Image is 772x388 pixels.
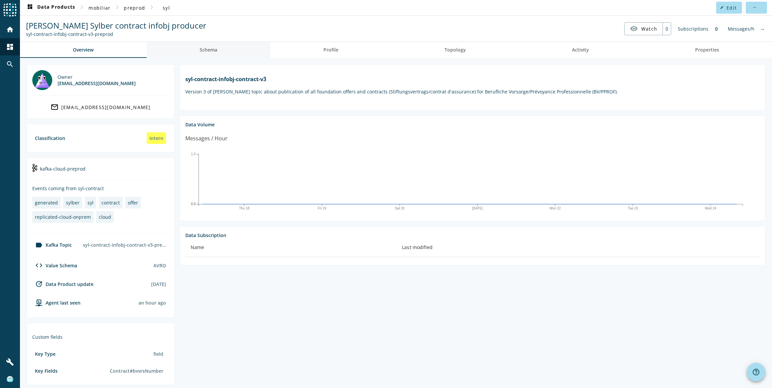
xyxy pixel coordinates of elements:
[200,48,217,52] span: Schema
[395,206,405,210] text: Sat 20
[318,206,326,210] text: Fri 19
[89,5,110,11] span: mobiliar
[185,88,760,95] p: Version 3 of [PERSON_NAME] topic about publication of all foundation offers and contracts (Stiftu...
[35,280,43,288] mat-icon: update
[26,20,206,31] span: [PERSON_NAME] Sylber contract infobj producer
[58,74,136,80] div: Owner
[720,6,724,9] mat-icon: edit
[35,351,56,357] div: Key Type
[191,202,196,206] text: 0.0
[32,299,81,307] div: agent-env-cloud-preprod
[758,22,768,35] div: No information
[147,132,166,144] div: intern
[128,199,138,206] div: offer
[153,262,166,269] div: AVRO
[472,206,483,210] text: [DATE]
[86,2,113,14] button: mobiliar
[32,261,77,269] div: Value Schema
[113,3,121,11] mat-icon: chevron_right
[88,199,94,206] div: syl
[58,80,136,86] div: [EMAIL_ADDRESS][DOMAIN_NAME]
[239,206,250,210] text: Thu 18
[148,3,156,11] mat-icon: chevron_right
[51,103,59,111] mat-icon: mail_outline
[163,5,170,11] span: syl
[138,300,166,306] div: Agents typically reports every 15min to 1h
[397,238,760,257] th: Last modified
[185,75,760,83] h1: syl-contract-infobj-contract-v3
[35,241,43,249] mat-icon: label
[156,2,177,14] button: syl
[35,199,58,206] div: generated
[6,43,14,51] mat-icon: dashboard
[26,4,75,12] span: Data Products
[23,2,78,14] button: Data Products
[32,334,169,340] div: Custom fields
[151,281,166,287] div: [DATE]
[124,5,145,11] span: preprod
[35,135,65,141] div: Classification
[6,60,14,68] mat-icon: search
[724,22,758,35] div: Messages/h
[32,241,72,249] div: Kafka Topic
[712,22,721,35] div: 0
[630,25,638,33] mat-icon: visibility
[26,4,34,12] mat-icon: dashboard
[185,232,760,238] div: Data Subscription
[35,214,91,220] div: replicated-cloud-onprem
[32,70,52,90] img: mbx_301675@mobi.ch
[35,261,43,269] mat-icon: code
[101,199,120,206] div: contract
[3,3,17,17] img: spoud-logo.svg
[99,214,111,220] div: cloud
[151,348,166,360] div: field
[705,206,716,210] text: Wed 24
[6,26,14,34] mat-icon: home
[107,365,166,377] div: Contract#bvvrsNumber
[73,48,94,52] span: Overview
[185,238,397,257] th: Name
[323,48,338,52] span: Profile
[80,239,169,251] div: syl-contract-infobj-contract-v3-preprod
[726,5,737,11] span: Edit
[675,22,712,35] div: Subscriptions
[445,48,466,52] span: Topology
[752,368,760,376] mat-icon: help_outline
[35,368,58,374] div: Key Fields
[185,134,228,143] div: Messages / Hour
[572,48,589,52] span: Activity
[32,164,37,172] img: kafka-cloud-preprod
[716,2,742,14] button: Edit
[32,280,94,288] div: Data Product update
[550,206,561,210] text: Mon 22
[66,199,80,206] div: sylber
[625,23,663,35] button: Watch
[185,121,760,128] div: Data Volume
[121,2,148,14] button: preprod
[61,104,151,110] div: [EMAIL_ADDRESS][DOMAIN_NAME]
[7,376,13,383] img: 2655eea025f51b9e8c628ea164e43457
[78,3,86,11] mat-icon: chevron_right
[628,206,638,210] text: Tue 23
[695,48,719,52] span: Properties
[191,152,196,156] text: 1.0
[26,31,206,37] div: Kafka Topic: syl-contract-infobj-contract-v3-preprod
[752,6,756,9] mat-icon: more_horiz
[6,358,14,366] mat-icon: build
[32,185,169,192] div: Events coming from syl-contract
[663,23,671,35] div: 0
[32,101,169,113] a: [EMAIL_ADDRESS][DOMAIN_NAME]
[32,163,169,180] div: kafka-cloud-preprod
[641,23,657,35] span: Watch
